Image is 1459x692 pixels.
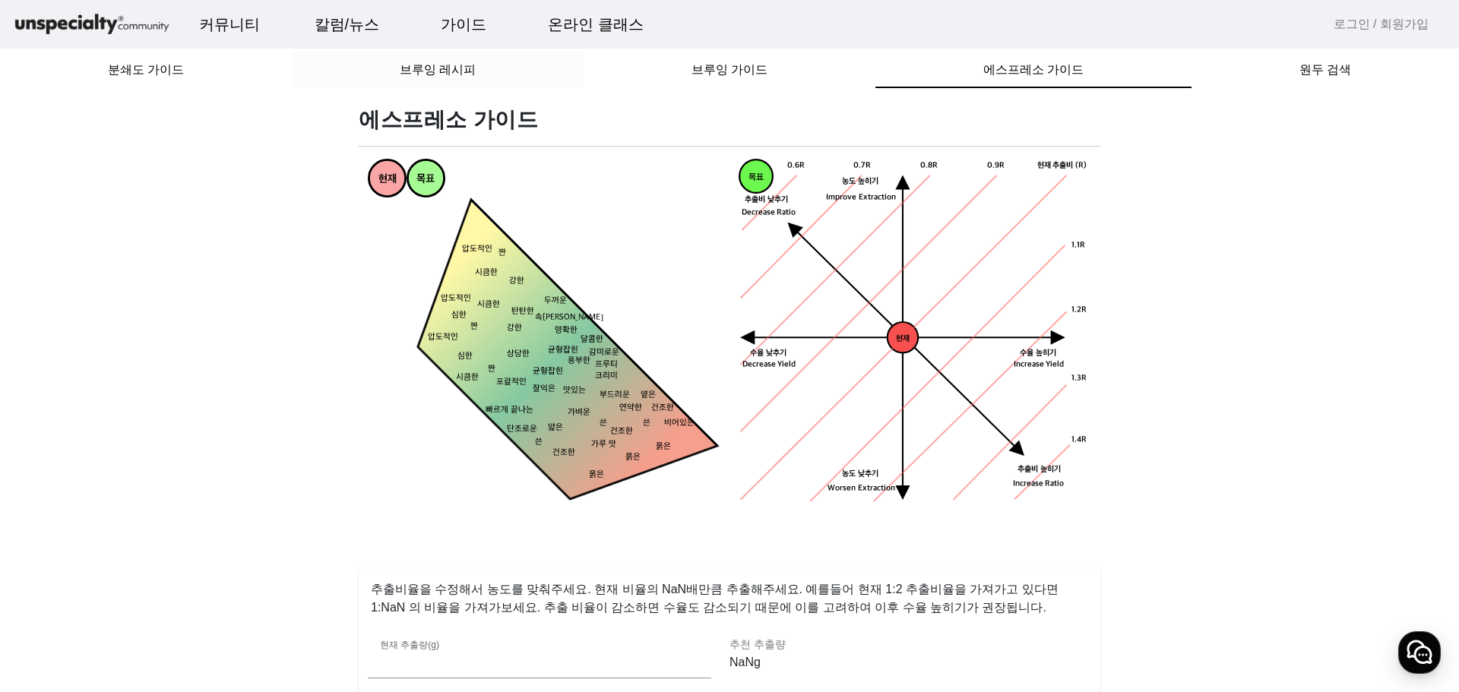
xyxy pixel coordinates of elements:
a: 커뮤니티 [187,4,272,45]
tspan: Decrease Yield [742,359,796,369]
a: 칼럼/뉴스 [302,4,392,45]
tspan: 1.3R [1071,373,1087,383]
tspan: 프루티 [595,360,618,370]
tspan: 강한 [507,324,522,333]
tspan: 1.4R [1071,435,1087,445]
tspan: 가벼운 [568,407,590,417]
tspan: 속[PERSON_NAME] [535,313,603,323]
tspan: 추출비 높히기 [1018,464,1061,474]
a: 홈 [5,482,100,520]
h1: 에스프레소 가이드 [359,106,1100,134]
tspan: 쓴 [643,418,650,428]
tspan: 0.8R [920,160,938,170]
tspan: 얇은 [548,422,563,432]
mat-label: 추천 추출량 [729,638,786,650]
a: 설정 [196,482,292,520]
tspan: 압도적인 [462,244,492,254]
tspan: 감미로운 [589,347,619,357]
tspan: Worsen Extraction [828,484,895,494]
tspan: 묽은 [625,453,641,463]
tspan: 상당한 [507,349,530,359]
tspan: Decrease Ratio [742,207,796,217]
tspan: 현재 [896,333,910,343]
tspan: 쓴 [535,438,543,447]
tspan: 쓴 [600,418,607,428]
tspan: 가루 맛 [591,440,616,450]
p: NaNg [729,653,1073,671]
tspan: 짠 [470,321,478,331]
tspan: 농도 높히기 [842,177,878,187]
tspan: 강한 [509,276,524,286]
span: 브루잉 레시피 [400,64,476,76]
tspan: 심한 [457,352,473,362]
span: 원두 검색 [1299,64,1351,76]
span: 에스프레소 가이드 [983,64,1084,76]
tspan: 현재 [378,173,397,186]
tspan: 묽은 [589,469,604,479]
tspan: 크리미 [595,371,618,381]
tspan: 현재 추출비 (R) [1037,160,1087,170]
tspan: Improve Extraction [826,193,896,203]
tspan: 수율 높히기 [1020,348,1056,358]
tspan: 두꺼운 [544,295,567,305]
tspan: 0.6R [787,160,805,170]
tspan: 1.2R [1071,305,1087,315]
tspan: 균형잡힌 [533,366,563,376]
tspan: 풍부한 [568,355,590,365]
tspan: 옅은 [641,390,656,400]
span: 브루잉 가이드 [692,64,767,76]
tspan: 단조로운 [507,425,537,434]
tspan: Increase Yield [1014,359,1065,369]
tspan: 포괄적인 [496,378,527,387]
span: 대화 [139,505,157,517]
tspan: 0.7R [853,160,871,170]
tspan: 명확한 [555,326,578,336]
mat-label: 현재 추출량(g) [380,640,439,650]
a: 가이드 [429,4,498,45]
a: 로그인 / 회원가입 [1334,15,1429,33]
a: 대화 [100,482,196,520]
a: 온라인 클래스 [536,4,656,45]
tspan: 부드러운 [600,390,630,400]
tspan: 심한 [451,311,467,321]
tspan: Increase Ratio [1013,479,1065,488]
span: 설정 [235,504,253,517]
tspan: 수율 낮추기 [750,348,786,358]
tspan: 건조한 [552,448,575,458]
tspan: 목표 [416,173,435,186]
tspan: 농도 낮추기 [842,469,878,479]
tspan: 비어있는 [664,418,695,428]
tspan: 시큼한 [477,300,500,310]
tspan: 압도적인 [428,332,458,342]
tspan: 빠르게 끝나는 [486,405,533,415]
tspan: 짠 [498,248,506,258]
tspan: 균형잡힌 [548,345,578,355]
span: 분쇄도 가이드 [108,64,184,76]
tspan: 건조한 [651,403,674,413]
img: logo [12,11,172,38]
tspan: 묽은 [656,441,671,451]
span: 홈 [48,504,57,517]
tspan: 잘익은 [533,384,555,393]
tspan: 0.9R [987,160,1005,170]
tspan: 짠 [488,365,495,374]
tspan: 시큼한 [475,267,498,277]
p: 추출비율을 수정해서 농도를 맞춰주세요. 현재 비율의 NaN배만큼 추출해주세요. 예를들어 현재 1:2 추출비율을 가져가고 있다면 1:NaN 의 비율을 가져가보세요. 추출 비율이... [359,568,1100,617]
tspan: 목표 [748,172,764,182]
tspan: 추출비 낮추기 [745,194,788,204]
tspan: 탄탄한 [511,306,534,316]
tspan: 1.1R [1071,240,1085,250]
tspan: 건조한 [610,427,633,437]
tspan: 연약한 [619,403,642,413]
tspan: 시큼한 [456,373,479,383]
tspan: 압도적인 [441,293,471,303]
tspan: 달콤한 [581,334,603,344]
tspan: 맛있는 [563,386,586,396]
